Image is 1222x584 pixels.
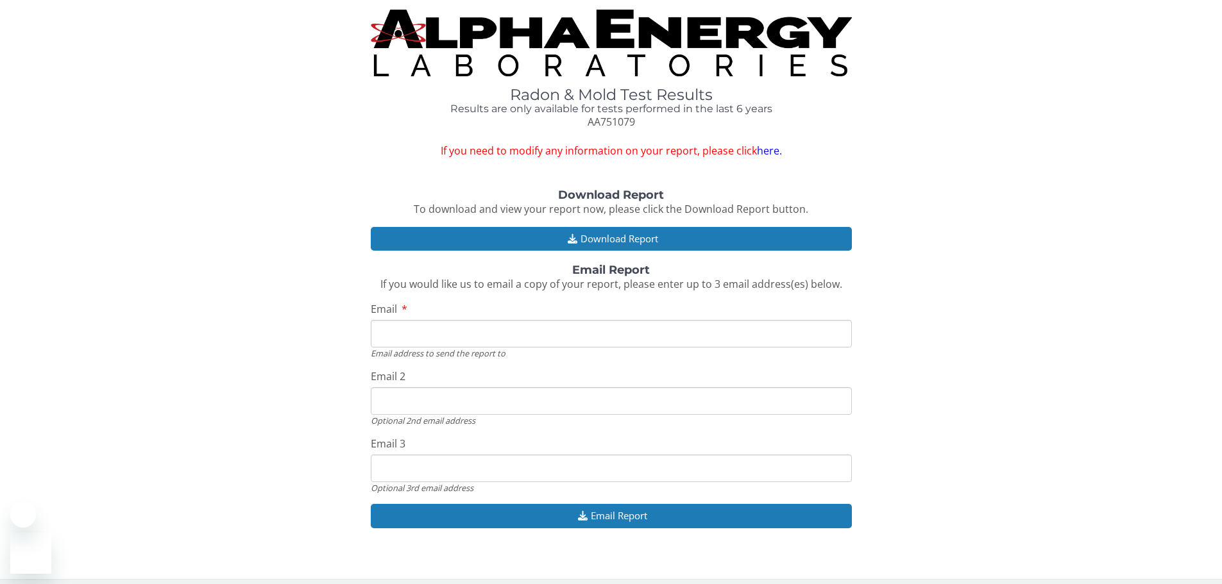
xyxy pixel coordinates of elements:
[371,144,852,158] span: If you need to modify any information on your report, please click
[414,202,808,216] span: To download and view your report now, please click the Download Report button.
[380,277,842,291] span: If you would like us to email a copy of your report, please enter up to 3 email address(es) below.
[371,103,852,115] h4: Results are only available for tests performed in the last 6 years
[371,482,852,494] div: Optional 3rd email address
[371,10,852,76] img: TightCrop.jpg
[371,415,852,426] div: Optional 2nd email address
[558,188,664,202] strong: Download Report
[371,504,852,528] button: Email Report
[757,144,782,158] a: here.
[371,347,852,359] div: Email address to send the report to
[371,87,852,103] h1: Radon & Mold Test Results
[371,302,397,316] span: Email
[371,437,405,451] span: Email 3
[588,115,635,129] span: AA751079
[572,263,650,277] strong: Email Report
[10,533,51,574] iframe: Button to launch messaging window
[10,502,36,528] iframe: Close message
[371,369,405,383] span: Email 2
[371,227,852,251] button: Download Report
